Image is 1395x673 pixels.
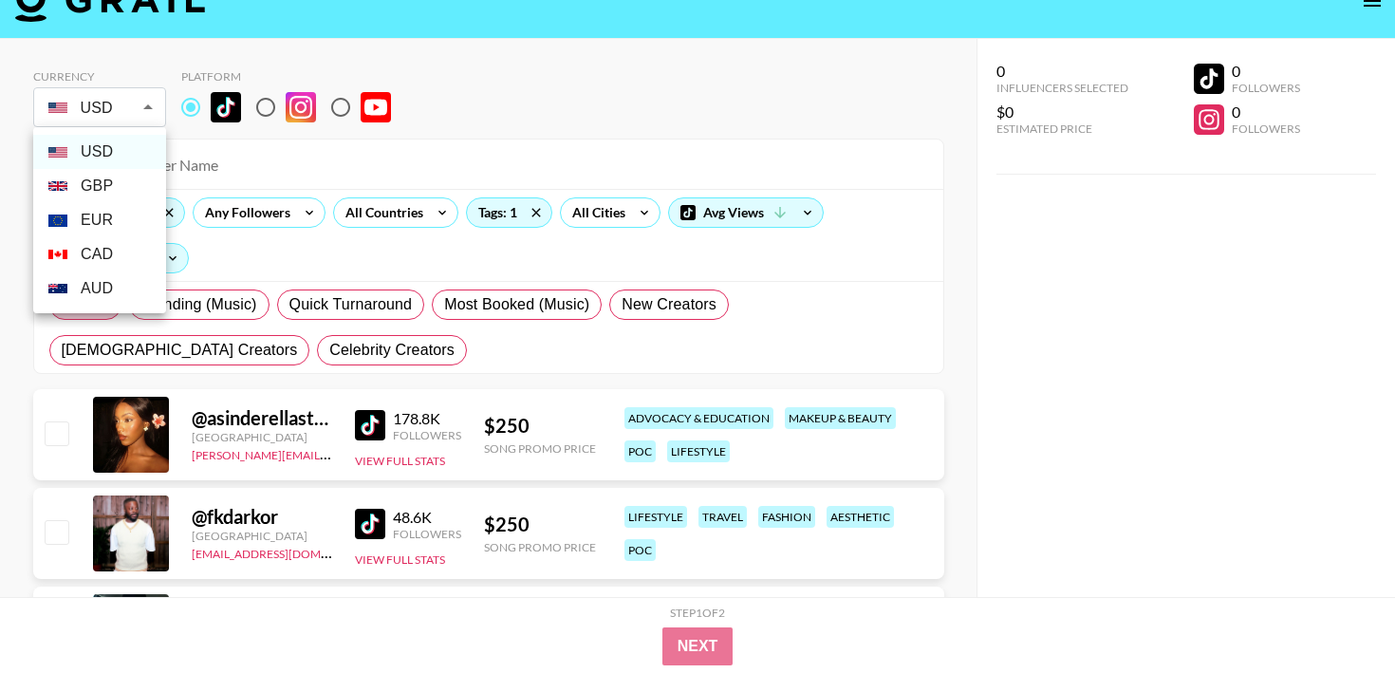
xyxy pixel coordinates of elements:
[33,203,166,237] li: EUR
[33,135,166,169] li: USD
[33,237,166,271] li: CAD
[1300,578,1372,650] iframe: Drift Widget Chat Controller
[33,271,166,306] li: AUD
[33,169,166,203] li: GBP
